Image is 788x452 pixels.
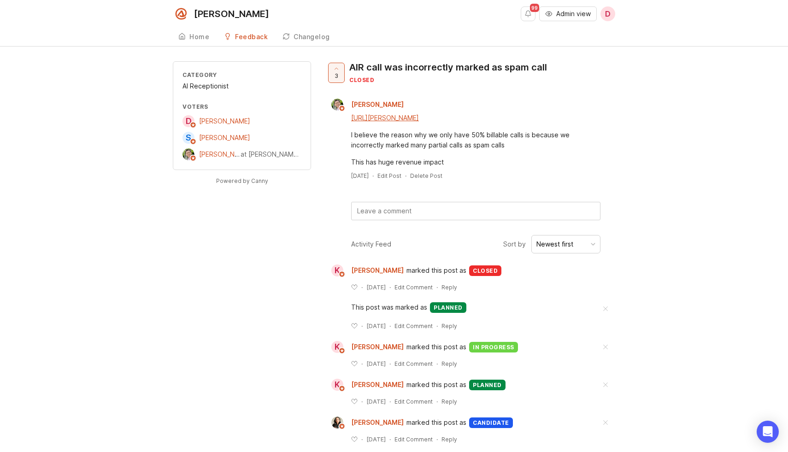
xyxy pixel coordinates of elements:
div: · [389,435,391,443]
span: 99 [530,4,539,12]
time: [DATE] [366,284,386,291]
button: 3 [328,63,345,83]
span: D [605,8,611,19]
div: D [182,115,194,127]
span: Sort by [503,239,526,249]
div: [PERSON_NAME] [194,9,269,18]
div: Voters [182,103,301,111]
a: S[PERSON_NAME] [182,132,250,144]
a: K[PERSON_NAME] [326,264,406,276]
a: Aaron Lee[PERSON_NAME] [326,99,411,111]
span: marked this post as [406,417,466,428]
a: Powered by Canny [215,176,270,186]
div: at [PERSON_NAME][URL] [241,149,301,159]
div: in progress [469,342,518,352]
div: · [389,398,391,405]
div: Edit Comment [394,360,433,368]
div: · [389,322,391,330]
time: [DATE] [366,360,386,367]
button: D [600,6,615,21]
span: [PERSON_NAME] [351,265,404,276]
img: Aaron Lee [331,99,343,111]
span: [PERSON_NAME] [351,342,404,352]
button: Admin view [539,6,597,21]
span: [PERSON_NAME] [351,100,404,108]
div: Delete Post [410,172,442,180]
div: · [372,172,374,180]
a: [URL][PERSON_NAME] [351,114,419,122]
div: K [331,379,343,391]
div: Changelog [294,34,330,40]
img: member badge [339,423,346,430]
button: Notifications [521,6,535,21]
a: K[PERSON_NAME] [326,379,406,391]
span: marked this post as [406,342,466,352]
div: Edit Post [377,172,401,180]
a: Feedback [218,28,273,47]
div: · [436,322,438,330]
div: closed [469,265,501,276]
span: [PERSON_NAME] [199,150,250,158]
div: Reply [441,360,457,368]
img: Aaron Lee [182,148,194,160]
div: S [182,132,194,144]
span: 3 [335,72,338,80]
div: · [436,435,438,443]
img: Smith.ai logo [173,6,189,22]
div: Edit Comment [394,283,433,291]
div: · [361,360,363,368]
div: Activity Feed [351,239,391,249]
a: Aaron Lee[PERSON_NAME]at [PERSON_NAME][URL] [182,148,301,160]
div: Reply [441,283,457,291]
a: K[PERSON_NAME] [326,341,406,353]
a: D[PERSON_NAME] [182,115,250,127]
div: AI Receptionist [182,81,301,91]
div: Open Intercom Messenger [757,421,779,443]
a: Changelog [277,28,335,47]
div: closed [349,76,547,84]
time: [DATE] [366,398,386,405]
time: [DATE] [351,172,369,179]
time: [DATE] [366,323,386,329]
div: This has huge revenue impact [351,157,600,167]
time: [DATE] [366,436,386,443]
img: member badge [190,138,197,145]
div: · [405,172,406,180]
div: Feedback [235,34,268,40]
div: AIR call was incorrectly marked as spam call [349,61,547,74]
div: · [389,283,391,291]
div: · [361,398,363,405]
div: · [436,360,438,368]
div: Reply [441,398,457,405]
div: candidate [469,417,513,428]
span: Admin view [556,9,591,18]
div: Category [182,71,301,79]
div: I believe the reason why we only have 50% billable calls is because we incorrectly marked many pa... [351,130,600,150]
div: planned [430,302,466,313]
div: · [389,360,391,368]
span: [PERSON_NAME] [199,134,250,141]
img: member badge [339,271,346,278]
img: member badge [190,122,197,129]
div: · [436,398,438,405]
div: Newest first [536,239,573,249]
div: K [331,264,343,276]
img: member badge [339,347,346,354]
img: member badge [339,385,346,392]
img: member badge [339,105,346,112]
span: [PERSON_NAME] [199,117,250,125]
div: · [361,435,363,443]
span: marked this post as [406,265,466,276]
a: [DATE] [351,172,369,180]
span: [PERSON_NAME] [351,417,404,428]
img: Ysabelle Eugenio [331,417,343,429]
span: This post was marked as [351,302,427,313]
div: Home [189,34,209,40]
div: Edit Comment [394,322,433,330]
div: planned [469,380,506,390]
span: marked this post as [406,380,466,390]
div: Reply [441,322,457,330]
img: member badge [190,155,197,162]
span: [PERSON_NAME] [351,380,404,390]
